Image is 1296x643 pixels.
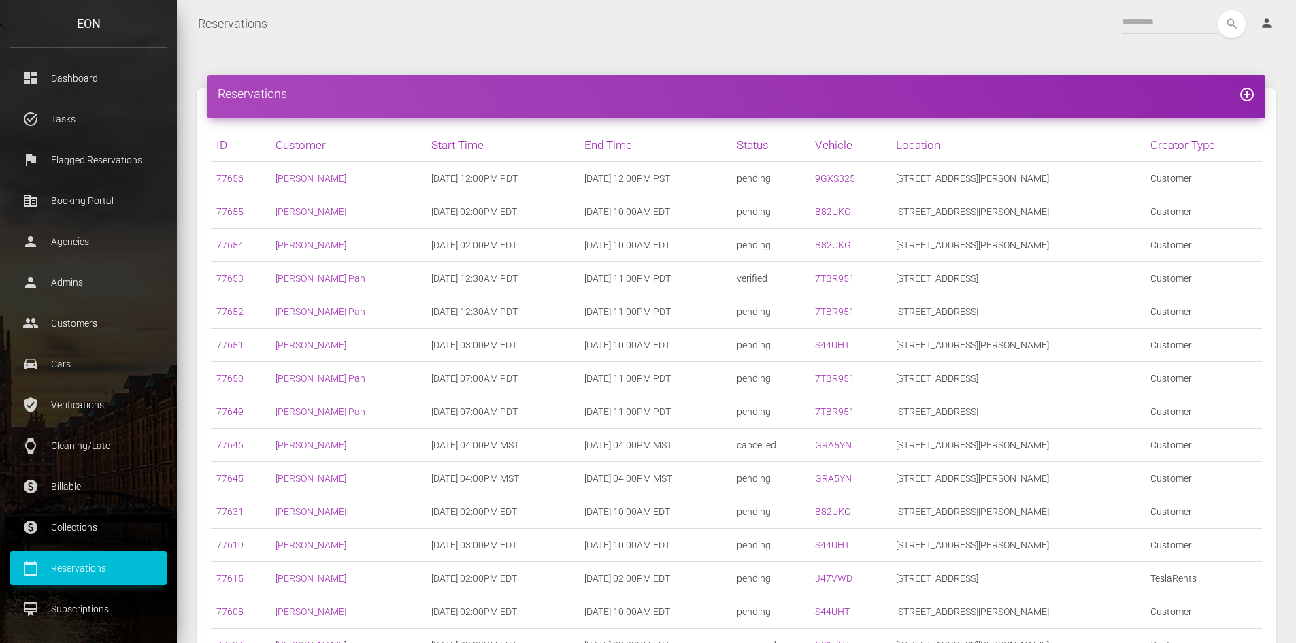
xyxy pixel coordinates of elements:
a: 7TBR951 [815,306,854,317]
a: Reservations [198,7,267,41]
p: Agencies [20,231,156,252]
a: flag Flagged Reservations [10,143,167,177]
td: TeslaRents [1145,562,1262,595]
td: pending [731,195,810,229]
a: 7TBR951 [815,273,854,284]
p: Subscriptions [20,599,156,619]
a: paid Billable [10,469,167,504]
a: 77615 [216,573,244,584]
td: Customer [1145,395,1262,429]
a: 7TBR951 [815,406,854,417]
a: corporate_fare Booking Portal [10,184,167,218]
th: Customer [270,129,426,162]
p: Collections [20,517,156,538]
a: [PERSON_NAME] [276,240,346,250]
a: card_membership Subscriptions [10,592,167,626]
a: B82UKG [815,240,851,250]
td: pending [731,562,810,595]
td: [DATE] 12:00PM PDT [426,162,579,195]
td: [DATE] 02:00PM EDT [426,595,579,629]
p: Cars [20,354,156,374]
td: Customer [1145,162,1262,195]
td: [DATE] 02:00PM EDT [426,562,579,595]
a: people Customers [10,306,167,340]
td: [DATE] 12:00PM PST [579,162,732,195]
a: 77650 [216,373,244,384]
td: pending [731,295,810,329]
button: search [1218,10,1246,38]
p: Flagged Reservations [20,150,156,170]
a: S44UHT [815,340,850,350]
a: [PERSON_NAME] [276,173,346,184]
td: [DATE] 10:00AM EDT [579,329,732,362]
a: drive_eta Cars [10,347,167,381]
td: pending [731,529,810,562]
i: person [1260,16,1274,30]
a: [PERSON_NAME] [276,506,346,517]
th: End Time [579,129,732,162]
p: Verifications [20,395,156,415]
td: cancelled [731,429,810,462]
td: [DATE] 10:00AM EDT [579,229,732,262]
td: pending [731,162,810,195]
td: [DATE] 11:00PM PDT [579,295,732,329]
td: [STREET_ADDRESS] [891,295,1144,329]
td: [DATE] 02:00PM EDT [579,562,732,595]
td: [DATE] 12:30AM PDT [426,262,579,295]
p: Admins [20,272,156,293]
a: calendar_today Reservations [10,551,167,585]
p: Billable [20,476,156,497]
a: [PERSON_NAME] Pan [276,406,365,417]
p: Dashboard [20,68,156,88]
a: watch Cleaning/Late [10,429,167,463]
a: 77646 [216,440,244,450]
td: [DATE] 12:30AM PDT [426,295,579,329]
a: 77652 [216,306,244,317]
td: verified [731,262,810,295]
td: [DATE] 10:00AM EDT [579,195,732,229]
td: [STREET_ADDRESS][PERSON_NAME] [891,429,1144,462]
td: [STREET_ADDRESS][PERSON_NAME] [891,495,1144,529]
th: ID [211,129,270,162]
a: verified_user Verifications [10,388,167,422]
td: Customer [1145,229,1262,262]
a: [PERSON_NAME] [276,606,346,617]
a: 7TBR951 [815,373,854,384]
a: J47VWD [815,573,852,584]
a: GRA5YN [815,440,852,450]
td: [STREET_ADDRESS][PERSON_NAME] [891,229,1144,262]
a: [PERSON_NAME] [276,573,346,584]
a: 77645 [216,473,244,484]
td: [STREET_ADDRESS] [891,395,1144,429]
a: B82UKG [815,506,851,517]
td: [DATE] 10:00AM EDT [579,595,732,629]
td: [STREET_ADDRESS] [891,362,1144,395]
a: GRA5YN [815,473,852,484]
td: [DATE] 11:00PM PDT [579,362,732,395]
a: add_circle_outline [1239,86,1255,101]
p: Booking Portal [20,191,156,211]
a: [PERSON_NAME] Pan [276,273,365,284]
td: [DATE] 07:00AM PDT [426,395,579,429]
a: [PERSON_NAME] [276,540,346,550]
td: Customer [1145,462,1262,495]
td: [DATE] 02:00PM EDT [426,229,579,262]
td: [STREET_ADDRESS][PERSON_NAME] [891,329,1144,362]
td: pending [731,395,810,429]
td: Customer [1145,362,1262,395]
td: [STREET_ADDRESS][PERSON_NAME] [891,462,1144,495]
td: [DATE] 02:00PM EDT [426,195,579,229]
td: Customer [1145,262,1262,295]
td: [DATE] 03:00PM EDT [426,529,579,562]
th: Status [731,129,810,162]
th: Location [891,129,1144,162]
td: [DATE] 11:00PM PDT [579,395,732,429]
a: B82UKG [815,206,851,217]
td: [DATE] 03:00PM EDT [426,329,579,362]
td: pending [731,495,810,529]
td: [STREET_ADDRESS][PERSON_NAME] [891,595,1144,629]
a: 77654 [216,240,244,250]
td: [STREET_ADDRESS] [891,262,1144,295]
a: person Admins [10,265,167,299]
td: Customer [1145,429,1262,462]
